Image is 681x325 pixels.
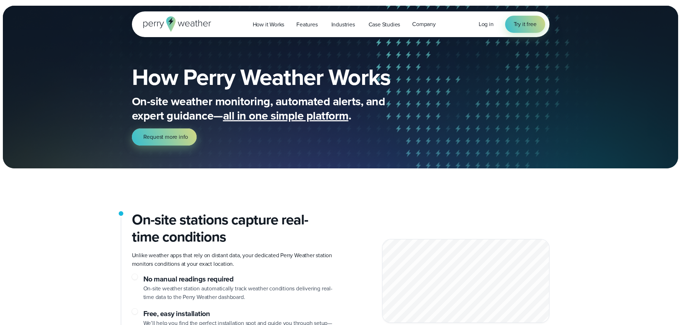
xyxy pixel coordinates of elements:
[247,17,291,32] a: How it Works
[132,128,197,146] a: Request more info
[505,16,545,33] a: Try it free
[223,107,349,124] span: all in one simple platform
[362,17,406,32] a: Case Studies
[331,20,355,29] span: Industries
[479,20,494,28] span: Log in
[296,20,317,29] span: Features
[412,20,436,29] span: Company
[132,94,418,123] p: On-site weather monitoring, automated alerts, and expert guidance— .
[143,133,188,141] span: Request more info
[253,20,285,29] span: How it Works
[143,309,335,319] h3: Free, easy installation
[143,284,335,301] p: On-site weather station automatically track weather conditions delivering real-time data to the P...
[132,211,335,245] h2: On-site stations capture real-time conditions
[479,20,494,29] a: Log in
[132,251,335,268] p: Unlike weather apps that rely on distant data, your dedicated Perry Weather station monitors cond...
[369,20,400,29] span: Case Studies
[514,20,537,29] span: Try it free
[143,274,335,284] h3: No manual readings required
[132,66,442,88] h1: How Perry Weather Works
